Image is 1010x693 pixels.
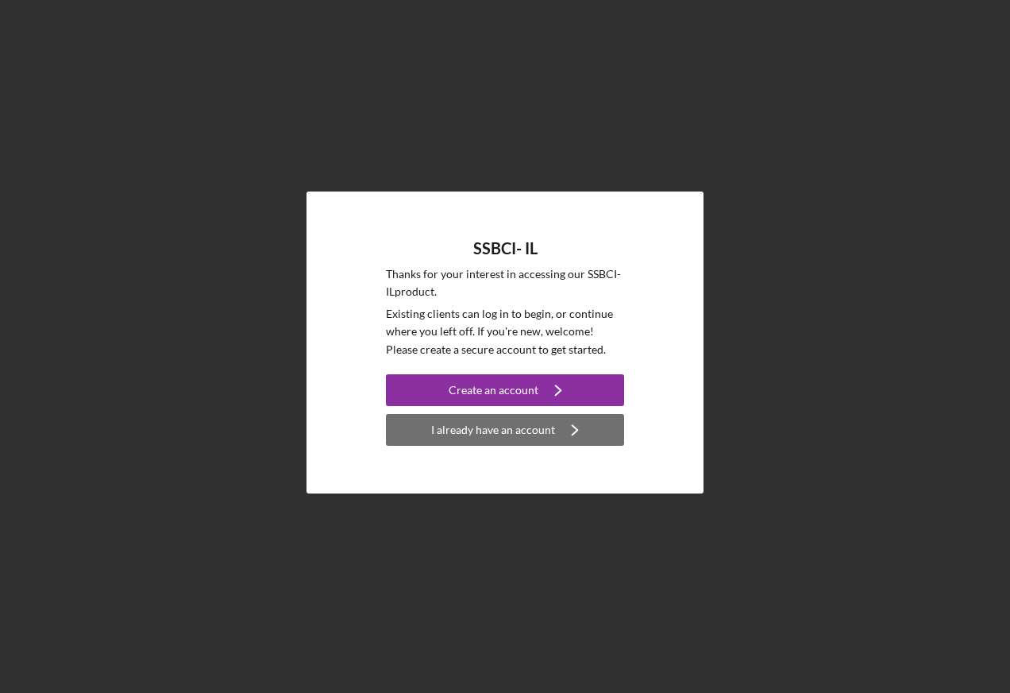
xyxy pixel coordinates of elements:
button: Create an account [386,374,624,406]
div: Create an account [449,374,538,406]
a: Create an account [386,374,624,410]
div: I already have an account [431,414,555,446]
p: Thanks for your interest in accessing our SSBCI- IL product. [386,265,624,301]
h4: SSBCI- IL [473,239,538,257]
button: I already have an account [386,414,624,446]
p: Existing clients can log in to begin, or continue where you left off. If you're new, welcome! Ple... [386,305,624,358]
